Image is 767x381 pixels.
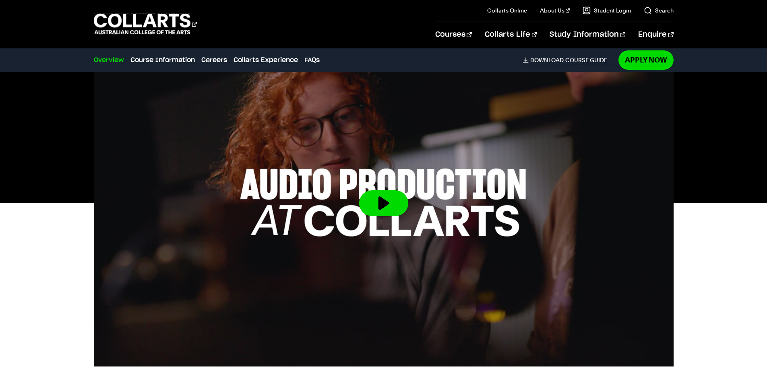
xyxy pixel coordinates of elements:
[304,55,320,65] a: FAQs
[540,6,570,15] a: About Us
[530,56,564,64] span: Download
[583,6,631,15] a: Student Login
[487,6,527,15] a: Collarts Online
[644,6,674,15] a: Search
[638,21,673,48] a: Enquire
[485,21,537,48] a: Collarts Life
[435,21,472,48] a: Courses
[94,40,674,366] img: Video thumbnail
[234,55,298,65] a: Collarts Experience
[94,55,124,65] a: Overview
[94,12,197,35] div: Go to homepage
[618,50,674,69] a: Apply Now
[130,55,195,65] a: Course Information
[550,21,625,48] a: Study Information
[523,56,614,64] a: DownloadCourse Guide
[201,55,227,65] a: Careers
